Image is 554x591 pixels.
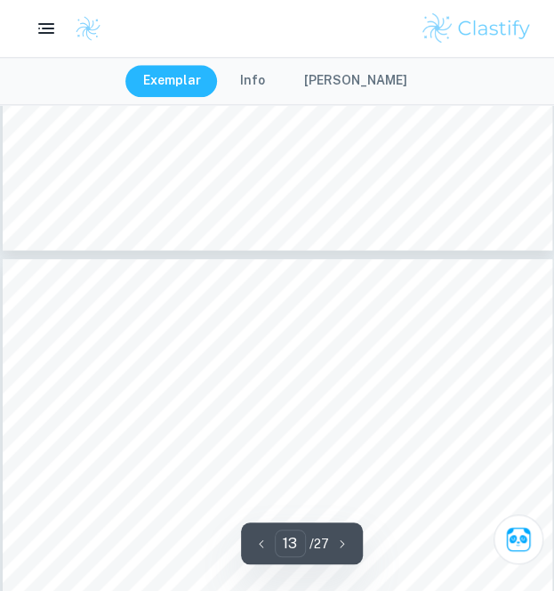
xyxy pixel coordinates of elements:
[222,65,283,97] button: Info
[125,65,219,97] button: Exemplar
[75,15,101,42] img: Clastify logo
[494,514,543,564] button: Ask Clai
[286,65,425,97] button: [PERSON_NAME]
[309,534,329,554] p: / 27
[420,11,533,46] img: Clastify logo
[64,15,101,42] a: Clastify logo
